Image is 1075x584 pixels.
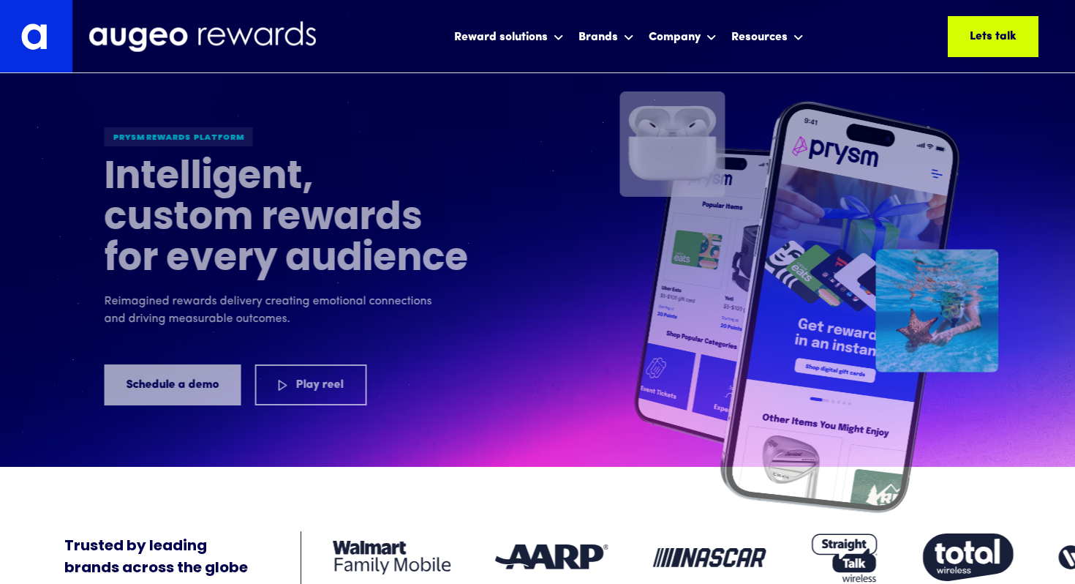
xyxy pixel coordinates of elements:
[578,29,618,46] div: Brands
[575,17,638,56] div: Brands
[105,158,470,281] h1: Intelligent, custom rewards for every audience
[645,17,720,56] div: Company
[649,29,701,46] div: Company
[948,16,1038,57] a: Lets talk
[105,364,241,405] a: Schedule a demo
[105,127,253,146] div: Prysm Rewards platform
[105,293,441,328] p: Reimagined rewards delivery creating emotional connections and driving measurable outcomes.
[450,17,567,56] div: Reward solutions
[255,364,367,405] a: Play reel
[333,541,451,574] img: Client logo: Walmart Family Mobile
[731,29,788,46] div: Resources
[454,29,548,46] div: Reward solutions
[728,17,807,56] div: Resources
[64,536,248,580] div: Trusted by leading brands across the globe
